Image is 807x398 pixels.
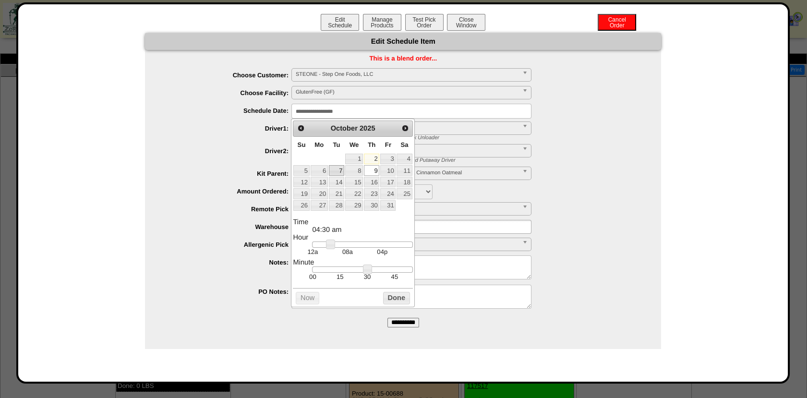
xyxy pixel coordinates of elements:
[397,154,412,164] a: 4
[397,177,412,187] a: 18
[397,188,412,199] a: 25
[405,14,444,31] button: Test PickOrder
[354,273,381,281] td: 30
[329,165,344,176] a: 7
[345,188,363,199] a: 22
[311,188,328,199] a: 20
[311,200,328,211] a: 27
[145,33,661,50] div: Edit Schedule Item
[164,241,291,248] label: Allergenic Pick
[598,14,636,31] button: CancelOrder
[364,154,379,164] a: 2
[329,188,344,199] a: 21
[164,223,291,230] label: Warehouse
[145,55,661,62] div: This is a blend order...
[447,14,485,31] button: CloseWindow
[293,218,412,226] dt: Time
[365,248,399,256] td: 04p
[296,69,518,80] span: STEONE - Step One Foods, LLC
[164,147,291,155] label: Driver2:
[326,273,354,281] td: 15
[294,122,307,134] a: Prev
[380,154,396,164] a: 3
[364,165,379,176] a: 9
[164,288,291,295] label: PO Notes:
[364,188,379,199] a: 23
[164,170,291,177] label: Kit Parent:
[293,188,309,199] a: 19
[164,89,291,96] label: Choose Facility:
[331,125,358,133] span: October
[380,177,396,187] a: 17
[299,273,326,281] td: 00
[345,154,363,164] a: 1
[380,188,396,199] a: 24
[385,141,391,148] span: Friday
[164,259,291,266] label: Notes:
[311,165,328,176] a: 6
[296,86,518,98] span: GlutenFree (GF)
[381,273,408,281] td: 45
[284,135,661,141] div: * Driver 1: Shipment Load Picker OR Receiving Truck Unloader
[345,200,363,211] a: 29
[345,177,363,187] a: 15
[293,165,309,176] a: 5
[360,125,375,133] span: 2025
[363,14,401,31] button: ManageProducts
[364,177,379,187] a: 16
[383,292,410,304] button: Done
[298,141,306,148] span: Sunday
[293,259,412,266] dt: Minute
[296,292,319,304] button: Now
[446,22,486,29] a: CloseWindow
[329,200,344,211] a: 28
[349,141,359,148] span: Wednesday
[368,141,375,148] span: Thursday
[397,165,412,176] a: 11
[164,205,291,213] label: Remote Pick
[311,177,328,187] a: 13
[164,188,291,195] label: Amount Ordered:
[333,141,340,148] span: Tuesday
[401,124,409,132] span: Next
[293,177,309,187] a: 12
[401,141,409,148] span: Saturday
[284,157,661,163] div: * Driver 2: Shipment Truck Loader OR Receiving Load Putaway Driver
[314,141,324,148] span: Monday
[164,72,291,79] label: Choose Customer:
[380,200,396,211] a: 31
[164,107,291,114] label: Schedule Date:
[164,125,291,132] label: Driver1:
[295,248,330,256] td: 12a
[293,234,412,241] dt: Hour
[364,200,379,211] a: 30
[380,165,396,176] a: 10
[398,122,411,134] a: Next
[297,124,305,132] span: Prev
[321,14,359,31] button: EditSchedule
[293,200,309,211] a: 26
[329,177,344,187] a: 14
[312,226,412,234] dd: 04:30 am
[330,248,365,256] td: 08a
[345,165,363,176] a: 8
